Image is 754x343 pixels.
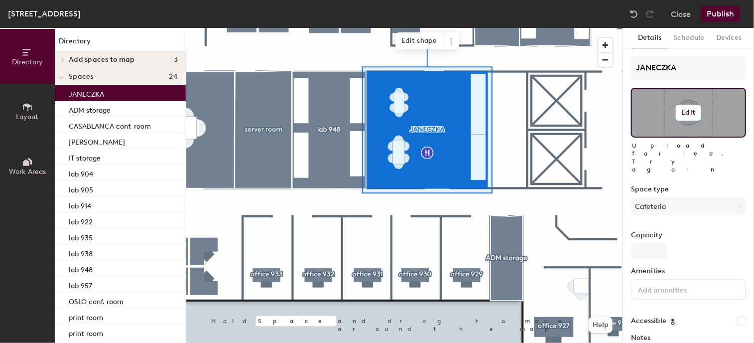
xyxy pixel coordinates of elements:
p: print room [69,327,103,338]
label: Accessible [631,317,666,325]
div: [STREET_ADDRESS] [8,7,81,20]
p: lab 948 [69,263,93,274]
p: ADM storage [69,103,111,115]
span: Add spaces to map [69,56,135,64]
p: print room [69,311,103,322]
p: CASABLANCA conf. room [69,119,151,131]
p: lab 922 [69,215,93,226]
button: Edit [676,105,702,121]
p: lab 904 [69,167,93,178]
span: Layout [16,113,39,121]
label: Capacity [631,231,746,239]
label: Space type [631,185,746,193]
span: 24 [169,73,178,81]
p: IT storage [69,151,101,163]
img: Redo [645,9,655,19]
p: lab 914 [69,199,91,210]
h6: Edit [682,109,696,117]
button: Close [671,6,691,22]
p: lab 935 [69,231,93,242]
p: lab 938 [69,247,93,258]
span: Spaces [69,73,94,81]
span: Edit shape [395,32,443,49]
p: [PERSON_NAME] [69,135,125,147]
img: Undo [629,9,639,19]
p: JANECZKA [69,87,104,99]
p: lab 905 [69,183,93,194]
label: Notes [631,334,746,342]
h1: Directory [55,36,186,51]
button: Devices [710,28,748,48]
span: 3 [174,56,178,64]
p: lab 957 [69,279,92,290]
button: Schedule [667,28,710,48]
input: Add amenities [636,283,726,295]
button: Publish [701,6,740,22]
button: Help [589,317,613,333]
span: Directory [12,58,43,66]
button: Details [632,28,667,48]
span: Work Areas [9,168,46,176]
p: OSLO conf. room [69,295,124,306]
span: Upload failed. Try again [632,142,745,173]
button: Cafeteria [631,197,746,215]
label: Amenities [631,267,746,275]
